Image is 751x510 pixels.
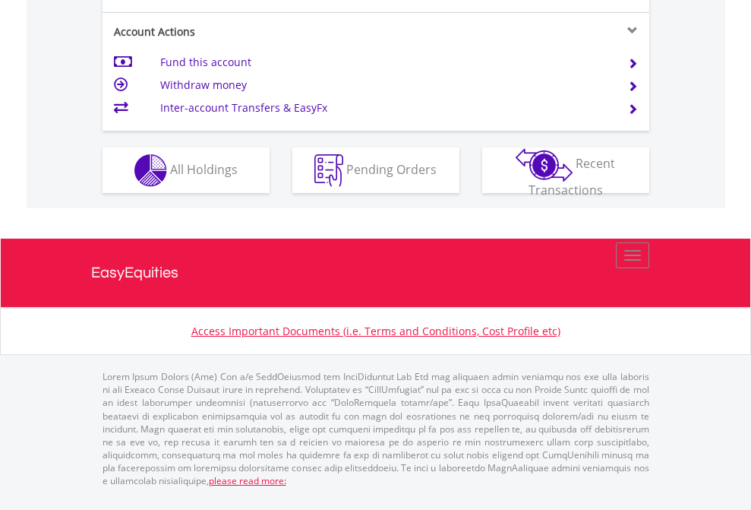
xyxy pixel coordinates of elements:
[191,324,560,338] a: Access Important Documents (i.e. Terms and Conditions, Cost Profile etc)
[346,160,437,177] span: Pending Orders
[160,51,609,74] td: Fund this account
[292,147,459,193] button: Pending Orders
[160,74,609,97] td: Withdraw money
[482,147,649,193] button: Recent Transactions
[91,239,661,307] a: EasyEquities
[103,370,649,487] p: Lorem Ipsum Dolors (Ame) Con a/e SeddOeiusmod tem InciDiduntut Lab Etd mag aliquaen admin veniamq...
[170,160,238,177] span: All Holdings
[103,147,270,193] button: All Holdings
[516,148,573,182] img: transactions-zar-wht.png
[103,24,376,40] div: Account Actions
[134,154,167,187] img: holdings-wht.png
[160,97,609,119] td: Inter-account Transfers & EasyFx
[314,154,343,187] img: pending_instructions-wht.png
[209,474,286,487] a: please read more:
